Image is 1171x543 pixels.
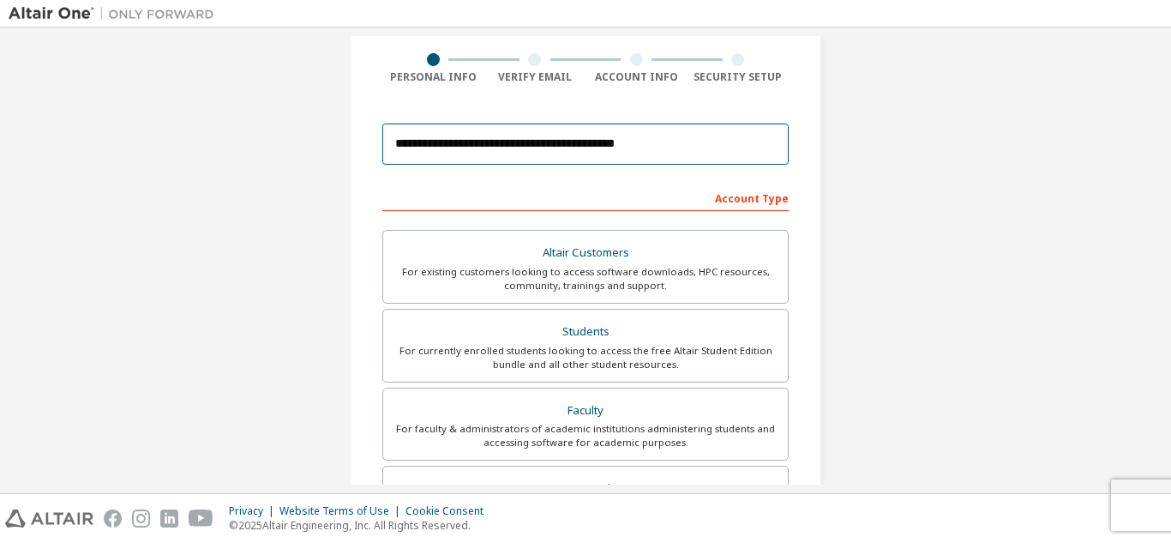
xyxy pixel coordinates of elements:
[229,518,494,533] p: © 2025 Altair Engineering, Inc. All Rights Reserved.
[393,344,778,371] div: For currently enrolled students looking to access the free Altair Student Edition bundle and all ...
[382,70,484,84] div: Personal Info
[393,477,778,501] div: Everyone else
[484,70,586,84] div: Verify Email
[279,504,405,518] div: Website Terms of Use
[189,510,213,528] img: youtube.svg
[405,504,494,518] div: Cookie Consent
[5,510,93,528] img: altair_logo.svg
[393,265,778,293] div: For existing customers looking to access software downloads, HPC resources, community, trainings ...
[104,510,122,528] img: facebook.svg
[393,320,778,344] div: Students
[688,70,790,84] div: Security Setup
[160,510,178,528] img: linkedin.svg
[132,510,150,528] img: instagram.svg
[393,422,778,449] div: For faculty & administrators of academic institutions administering students and accessing softwa...
[585,70,688,84] div: Account Info
[393,241,778,265] div: Altair Customers
[229,504,279,518] div: Privacy
[382,184,789,211] div: Account Type
[9,5,223,22] img: Altair One
[393,399,778,423] div: Faculty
